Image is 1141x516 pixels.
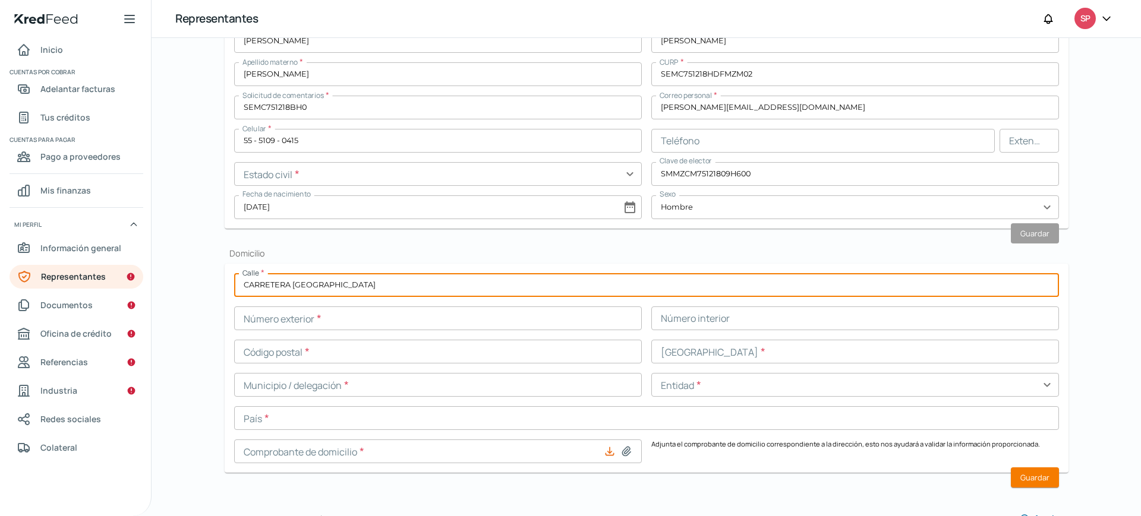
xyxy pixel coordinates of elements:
a: Oficina de crédito [10,322,143,346]
font: Oficina de crédito [40,328,112,339]
font: Colateral [40,442,77,453]
button: Guardar [1011,467,1059,487]
font: Inicio [40,44,63,55]
font: Tus créditos [40,112,90,123]
font: Sexo [660,189,676,199]
a: Industria [10,379,143,403]
font: Adjunta el comprobante de domicilio correspondiente a la dirección, esto nos ayudará a validar la... [651,439,1040,448]
font: Industria [40,385,77,396]
a: Documentos [10,293,143,317]
a: Información general [10,236,143,260]
font: Celular [242,124,266,134]
font: Calle [242,268,259,278]
font: Guardar [1020,228,1049,239]
font: Cuentas por cobrar [10,68,75,76]
a: Redes sociales [10,407,143,431]
font: Guardar [1020,472,1049,483]
a: Referencias [10,350,143,374]
font: Redes sociales [40,413,101,425]
a: Pago a proveedores [10,145,143,169]
a: Inicio [10,38,143,62]
a: Tus créditos [10,106,143,129]
a: Adelantar facturas [10,77,143,101]
font: Pago a proveedores [40,151,121,162]
button: Guardar [1011,223,1059,243]
font: SP [1080,12,1090,24]
font: Domicilio [229,248,265,259]
font: Clave de elector [660,156,712,166]
font: Apellido materno [242,57,298,67]
font: Mis finanzas [40,185,91,196]
font: Representantes [175,11,258,26]
font: Representantes [41,271,106,282]
font: Solicitud de comentarios [242,90,324,100]
a: Mis finanzas [10,179,143,202]
font: CURP [660,57,679,67]
font: Cuentas para pagar [10,135,75,144]
font: Correo personal [660,90,712,100]
a: Representantes [10,265,143,289]
font: Referencias [40,356,88,368]
font: Fecha de nacimiento [242,189,311,199]
font: Documentos [40,299,93,311]
font: Mi perfil [14,220,42,229]
a: Colateral [10,436,143,460]
font: Adelantar facturas [40,83,115,94]
font: Información general [40,242,121,254]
